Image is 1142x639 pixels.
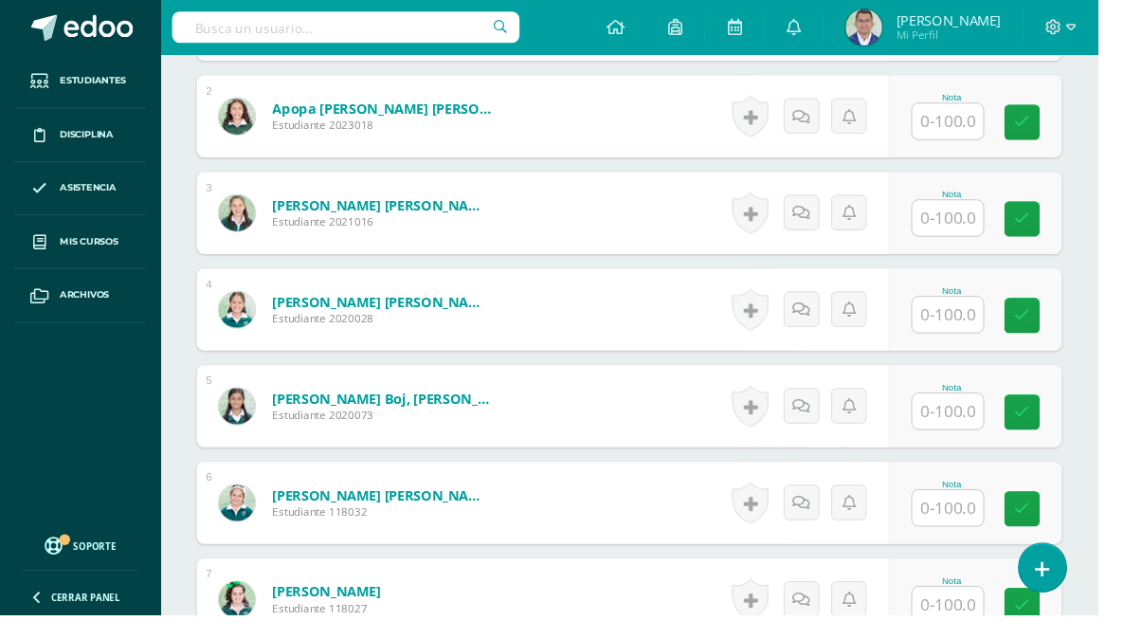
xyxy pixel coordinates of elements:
span: Estudiante 2020073 [283,424,511,440]
span: Disciplina [63,133,118,148]
span: Mis cursos [63,244,123,259]
span: Estudiante 2023018 [283,122,511,138]
div: Nota [948,398,1031,409]
a: [PERSON_NAME] [PERSON_NAME] [283,304,511,323]
a: Estudiantes [15,57,152,113]
img: ccc053ac30e476c78700a4eb876be365.png [227,404,265,442]
img: 2cab06d32d3a70eb61925dce6f9b1fd7.png [227,203,265,241]
span: [PERSON_NAME] [932,11,1041,30]
a: [PERSON_NAME] [283,606,396,625]
input: 0-100.0 [949,410,1023,447]
div: Nota [948,298,1031,308]
a: Apopa [PERSON_NAME] [PERSON_NAME] [283,103,511,122]
img: 001fec2dcf4b545802379aa3cfecfe03.png [227,504,265,542]
a: [PERSON_NAME] Boj, [PERSON_NAME] [283,405,511,424]
span: Archivos [63,300,114,315]
img: 0ff62ea00de1e6c3dce2ba1c76bafaf1.png [879,9,917,47]
a: Mis cursos [15,224,152,280]
span: Estudiante 2020028 [283,323,511,339]
img: 878b7ad16265265b1352e9d336d72ebc.png [227,303,265,341]
span: Cerrar panel [53,614,125,628]
input: 0-100.0 [949,510,1023,547]
div: Nota [948,599,1031,610]
a: [PERSON_NAME] [PERSON_NAME] [283,204,511,223]
a: [PERSON_NAME] [PERSON_NAME] [283,505,511,524]
input: 0-100.0 [949,108,1023,145]
span: Mi Perfil [932,28,1041,45]
span: Estudiante 118032 [283,524,511,540]
div: Nota [948,97,1031,107]
a: Soporte [23,554,144,579]
div: Nota [948,197,1031,208]
a: Archivos [15,280,152,336]
input: 0-100.0 [949,209,1023,246]
span: Estudiante 2021016 [283,223,511,239]
span: Asistencia [63,188,121,203]
input: Busca un usuario... [179,12,540,45]
a: Disciplina [15,113,152,169]
input: 0-100.0 [949,309,1023,346]
span: Soporte [77,561,121,575]
div: Nota [948,499,1031,509]
a: Asistencia [15,169,152,225]
img: e93ec12ab4f27e1fe2111d3cdedb8a70.png [227,102,265,140]
span: Estudiantes [63,77,132,92]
